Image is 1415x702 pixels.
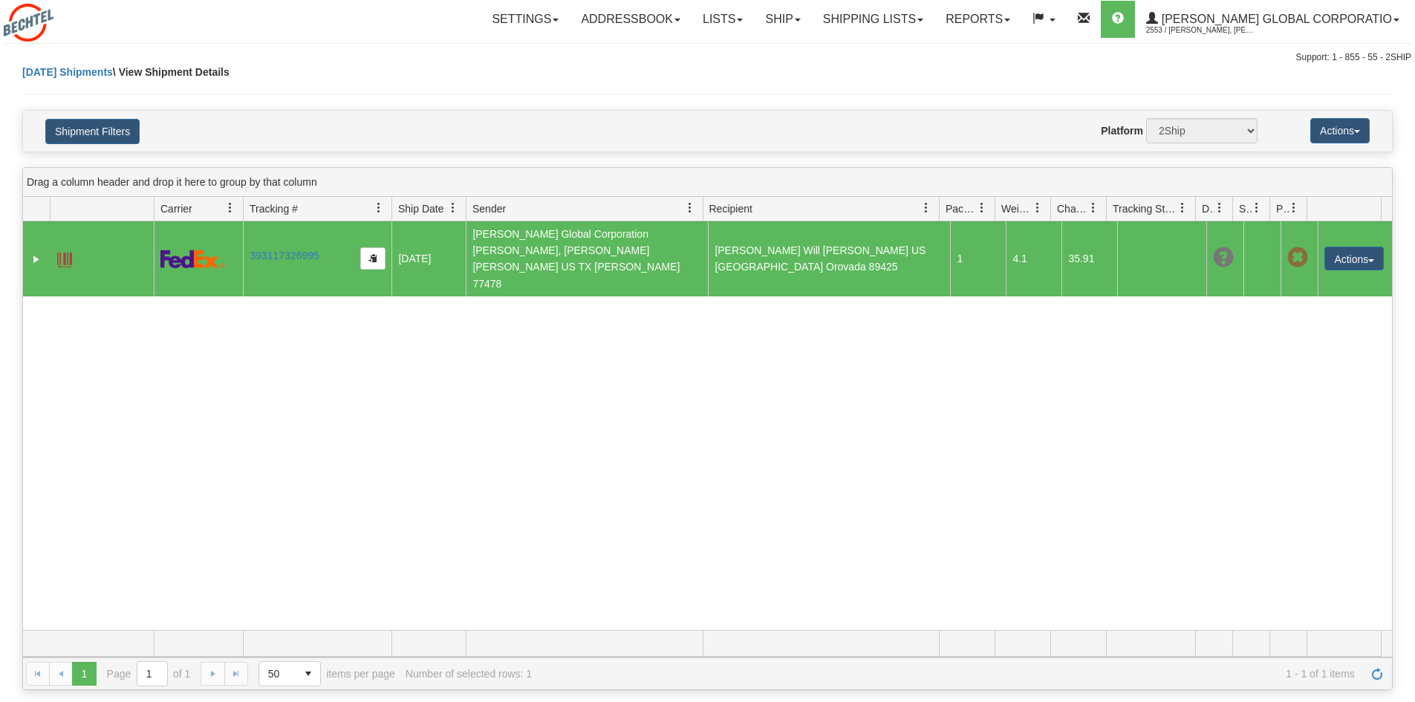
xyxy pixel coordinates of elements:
button: Copy to clipboard [360,247,386,270]
span: Recipient [709,201,752,216]
span: select [296,662,320,686]
span: Packages [946,201,977,216]
span: items per page [258,661,395,686]
label: Platform [1101,123,1143,138]
a: Tracking # filter column settings [366,195,391,221]
a: 393117326995 [250,250,319,261]
span: [PERSON_NAME] Global Corporatio [1158,13,1392,25]
a: Delivery Status filter column settings [1207,195,1232,221]
td: [PERSON_NAME] Will [PERSON_NAME] US [GEOGRAPHIC_DATA] Orovada 89425 [708,221,950,296]
a: Recipient filter column settings [914,195,939,221]
span: 50 [268,666,287,681]
iframe: chat widget [1381,275,1414,426]
a: Tracking Status filter column settings [1170,195,1195,221]
span: Page sizes drop down [258,661,321,686]
td: 4.1 [1006,221,1061,296]
a: Sender filter column settings [677,195,703,221]
span: 1 - 1 of 1 items [542,668,1355,680]
td: 1 [950,221,1006,296]
div: Support: 1 - 855 - 55 - 2SHIP [4,51,1411,64]
a: [PERSON_NAME] Global Corporatio 2553 / [PERSON_NAME], [PERSON_NAME] [PERSON_NAME] [1135,1,1411,38]
img: 2 - FedEx Express® [160,250,225,268]
a: Packages filter column settings [969,195,995,221]
span: Page 1 [72,662,96,686]
span: Sender [472,201,506,216]
a: [DATE] Shipments [22,66,113,78]
a: Expand [29,252,44,267]
a: Reports [934,1,1021,38]
a: Settings [481,1,570,38]
a: Shipping lists [812,1,934,38]
span: Shipment Issues [1239,201,1252,216]
input: Page 1 [137,662,167,686]
span: Ship Date [398,201,443,216]
a: Lists [692,1,754,38]
a: Ship Date filter column settings [440,195,466,221]
a: Shipment Issues filter column settings [1244,195,1269,221]
td: [PERSON_NAME] Global Corporation [PERSON_NAME], [PERSON_NAME] [PERSON_NAME] US TX [PERSON_NAME] 7... [466,221,708,296]
button: Actions [1324,247,1384,270]
span: Tracking # [250,201,298,216]
span: Pickup Not Assigned [1287,247,1308,268]
span: Charge [1057,201,1088,216]
td: 35.91 [1061,221,1117,296]
a: Charge filter column settings [1081,195,1106,221]
a: Label [57,246,72,270]
span: \ View Shipment Details [113,66,230,78]
span: Unknown [1213,247,1234,268]
a: Refresh [1365,662,1389,686]
a: Addressbook [570,1,692,38]
a: Weight filter column settings [1025,195,1050,221]
span: Page of 1 [107,661,191,686]
span: Carrier [160,201,192,216]
a: Ship [754,1,811,38]
div: Number of selected rows: 1 [406,668,532,680]
button: Shipment Filters [45,119,140,144]
td: [DATE] [391,221,466,296]
span: Tracking Status [1113,201,1177,216]
span: 2553 / [PERSON_NAME], [PERSON_NAME] [PERSON_NAME] [1146,23,1258,38]
span: Weight [1001,201,1032,216]
span: Pickup Status [1276,201,1289,216]
button: Actions [1310,118,1370,143]
a: Pickup Status filter column settings [1281,195,1307,221]
span: Delivery Status [1202,201,1214,216]
img: logo2553.jpg [4,4,53,42]
div: grid grouping header [23,168,1392,197]
a: Carrier filter column settings [218,195,243,221]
